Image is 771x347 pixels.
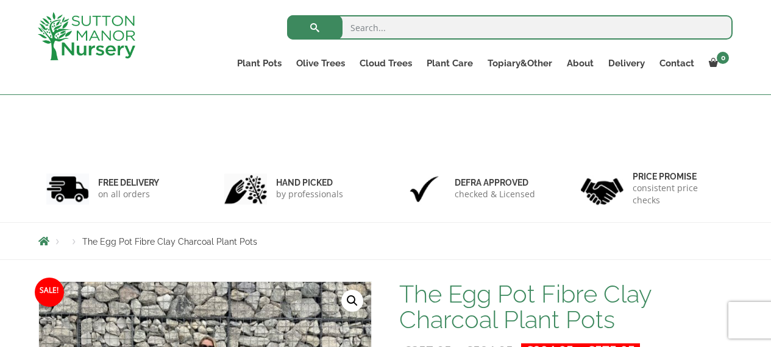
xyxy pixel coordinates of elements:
[224,173,267,205] img: 2.jpg
[35,278,64,307] span: Sale!
[287,15,733,40] input: Search...
[455,188,535,200] p: checked & Licensed
[403,173,446,205] img: 3.jpg
[98,188,159,200] p: on all orders
[352,55,419,72] a: Cloud Trees
[38,12,135,60] img: logo
[560,55,601,72] a: About
[480,55,560,72] a: Topiary&Other
[652,55,702,72] a: Contact
[601,55,652,72] a: Delivery
[38,236,733,246] nav: Breadcrumbs
[455,177,535,188] h6: Defra approved
[289,55,352,72] a: Olive Trees
[82,237,257,247] span: The Egg Pot Fibre Clay Charcoal Plant Pots
[341,290,363,312] a: View full-screen image gallery
[98,177,159,188] h6: FREE DELIVERY
[633,171,725,182] h6: Price promise
[419,55,480,72] a: Plant Care
[276,188,343,200] p: by professionals
[702,55,733,72] a: 0
[581,170,624,208] img: 4.jpg
[230,55,289,72] a: Plant Pots
[717,52,729,64] span: 0
[46,173,89,205] img: 1.jpg
[399,281,733,332] h1: The Egg Pot Fibre Clay Charcoal Plant Pots
[633,182,725,206] p: consistent price checks
[276,177,343,188] h6: hand picked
